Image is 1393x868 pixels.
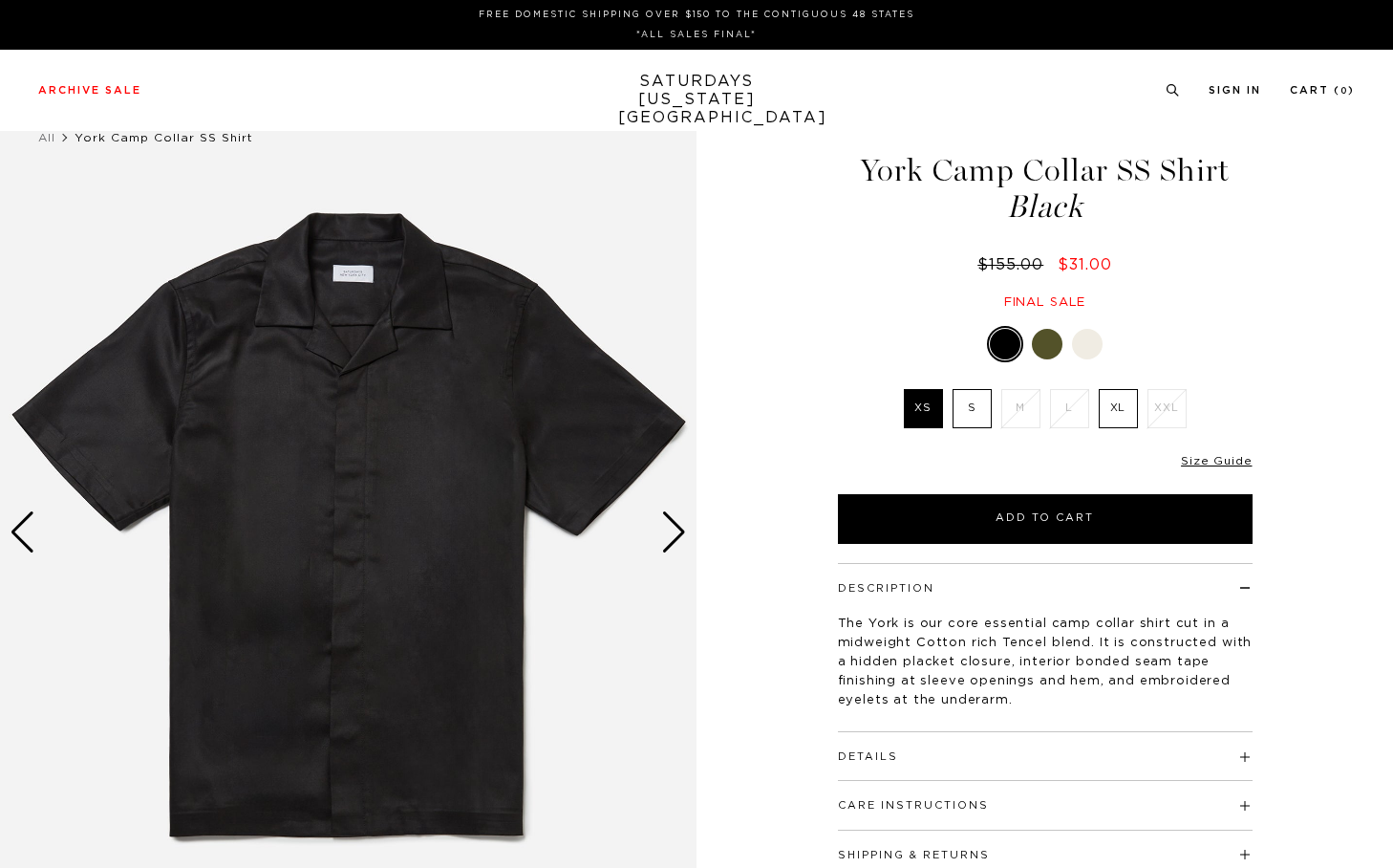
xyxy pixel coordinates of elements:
label: XS [904,389,943,428]
button: Details [838,751,898,762]
a: Size Guide [1181,455,1252,467]
a: Sign In [1209,85,1261,96]
h1: York Camp Collar SS Shirt [835,155,1255,223]
a: Cart (0) [1290,85,1355,96]
a: All [38,132,55,143]
button: Care Instructions [838,800,989,811]
span: York Camp Collar SS Shirt [75,132,253,143]
span: Black [835,191,1255,223]
div: Final sale [835,294,1255,311]
a: SATURDAYS[US_STATE][GEOGRAPHIC_DATA] [618,73,776,127]
span: $31.00 [1058,257,1112,272]
div: Next slide [661,511,687,553]
p: The York is our core essential camp collar shirt cut in a midweight Cotton rich Tencel blend. It ... [838,615,1253,710]
div: Previous slide [10,511,35,553]
label: XL [1099,389,1138,428]
del: $155.00 [977,257,1051,272]
label: S [953,389,992,428]
p: *ALL SALES FINAL* [46,28,1347,42]
button: Shipping & Returns [838,850,990,860]
p: FREE DOMESTIC SHIPPING OVER $150 TO THE CONTIGUOUS 48 STATES [46,8,1347,22]
a: Archive Sale [38,85,141,96]
button: Add to Cart [838,494,1253,544]
small: 0 [1340,87,1348,96]
button: Description [838,583,934,594]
